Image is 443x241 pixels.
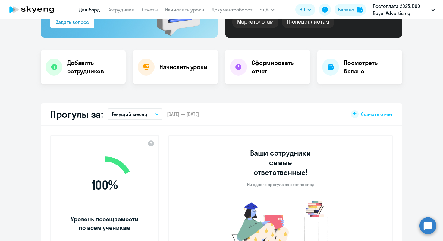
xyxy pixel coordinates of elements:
h4: Добавить сотрудников [67,59,121,76]
h4: Начислить уроки [159,63,207,71]
button: Постоплата 2025, DOO Royal Advertising [370,2,438,17]
span: Уровень посещаемости по всем ученикам [70,215,139,232]
a: Дашборд [79,7,100,13]
span: 100 % [70,178,139,192]
button: Задать вопрос [50,16,94,28]
div: IT-специалистам [282,15,334,28]
div: Задать вопрос [56,18,89,26]
h3: Ваши сотрудники самые ответственные! [242,148,319,177]
button: Ещё [259,4,275,16]
span: Скачать отчет [361,111,393,117]
h4: Посмотреть баланс [344,59,397,76]
button: RU [295,4,315,16]
p: Текущий месяц [112,111,147,118]
a: Отчеты [142,7,158,13]
div: Маркетологам [232,15,278,28]
h2: Прогулы за: [50,108,103,120]
a: Сотрудники [107,7,135,13]
h4: Сформировать отчет [252,59,305,76]
a: Документооборот [212,7,252,13]
a: Начислить уроки [165,7,204,13]
span: [DATE] — [DATE] [167,111,199,117]
span: RU [300,6,305,13]
span: Ещё [259,6,269,13]
button: Текущий месяц [108,108,162,120]
img: balance [357,7,363,13]
p: Ни одного прогула за этот период [247,182,314,187]
div: Баланс [338,6,354,13]
button: Балансbalance [335,4,366,16]
p: Постоплата 2025, DOO Royal Advertising [373,2,429,17]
